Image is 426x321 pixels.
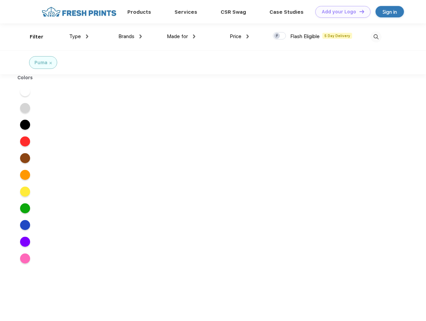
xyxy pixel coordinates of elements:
[12,74,38,81] div: Colors
[118,33,134,39] span: Brands
[127,9,151,15] a: Products
[230,33,241,39] span: Price
[86,34,88,38] img: dropdown.png
[221,9,246,15] a: CSR Swag
[69,33,81,39] span: Type
[376,6,404,17] a: Sign in
[193,34,195,38] img: dropdown.png
[167,33,188,39] span: Made for
[370,31,382,42] img: desktop_search.svg
[322,33,352,39] span: 5 Day Delivery
[175,9,197,15] a: Services
[290,33,320,39] span: Flash Eligible
[139,34,142,38] img: dropdown.png
[246,34,249,38] img: dropdown.png
[30,33,43,41] div: Filter
[34,59,47,66] div: Puma
[322,9,356,15] div: Add your Logo
[359,10,364,13] img: DT
[49,62,52,64] img: filter_cancel.svg
[383,8,397,16] div: Sign in
[40,6,118,18] img: fo%20logo%202.webp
